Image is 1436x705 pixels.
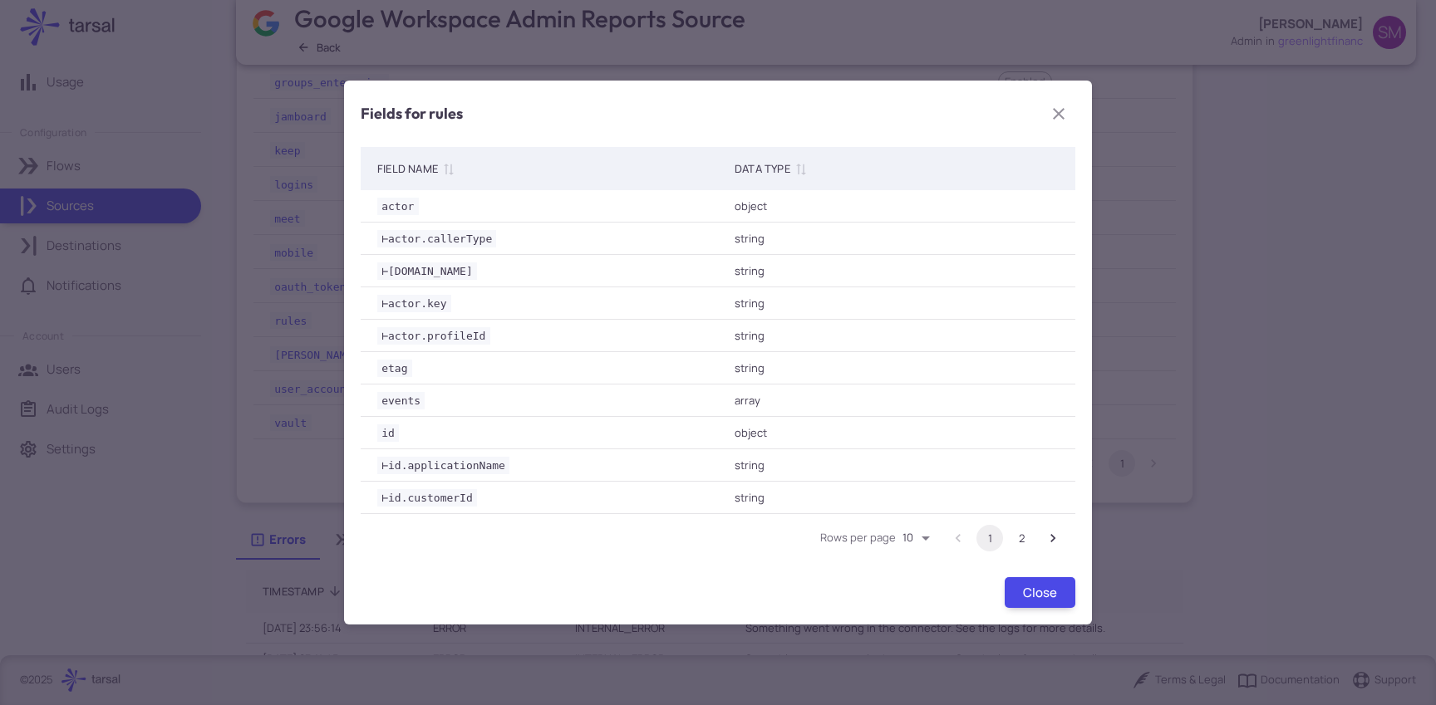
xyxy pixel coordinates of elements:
code: ⊢ id.customerId [377,489,477,506]
button: Close [1005,577,1075,608]
label: Rows per page [820,530,896,546]
button: Go to page 2 [1008,525,1035,551]
code: ⊢ [DOMAIN_NAME] [377,262,477,279]
span: Sort by Data Type ascending [790,161,810,176]
code: id [377,424,399,441]
code: events [377,392,425,409]
span: Sort by Field Name ascending [438,161,458,176]
td: string [718,320,1075,352]
code: ⊢ id.applicationName [377,457,509,473]
code: etag [377,360,412,376]
button: page 1 [976,525,1003,551]
nav: pagination navigation [942,525,1069,551]
td: string [718,287,1075,320]
code: ⊢ actor.profileId [377,327,490,344]
td: string [718,223,1075,255]
div: Data Type [735,159,790,179]
code: ⊢ actor.callerType [377,230,496,247]
code: ⊢ actor.key [377,295,451,311]
td: string [718,482,1075,514]
td: string [718,449,1075,482]
code: actor [377,198,419,214]
td: string [718,352,1075,384]
td: object [718,417,1075,449]
div: Rows per page [902,524,936,551]
div: Field Name [377,159,438,179]
td: array [718,384,1075,417]
button: Go to next page [1040,525,1066,551]
td: string [718,255,1075,287]
div: Fields for rules [361,102,463,125]
td: object [718,190,1075,223]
